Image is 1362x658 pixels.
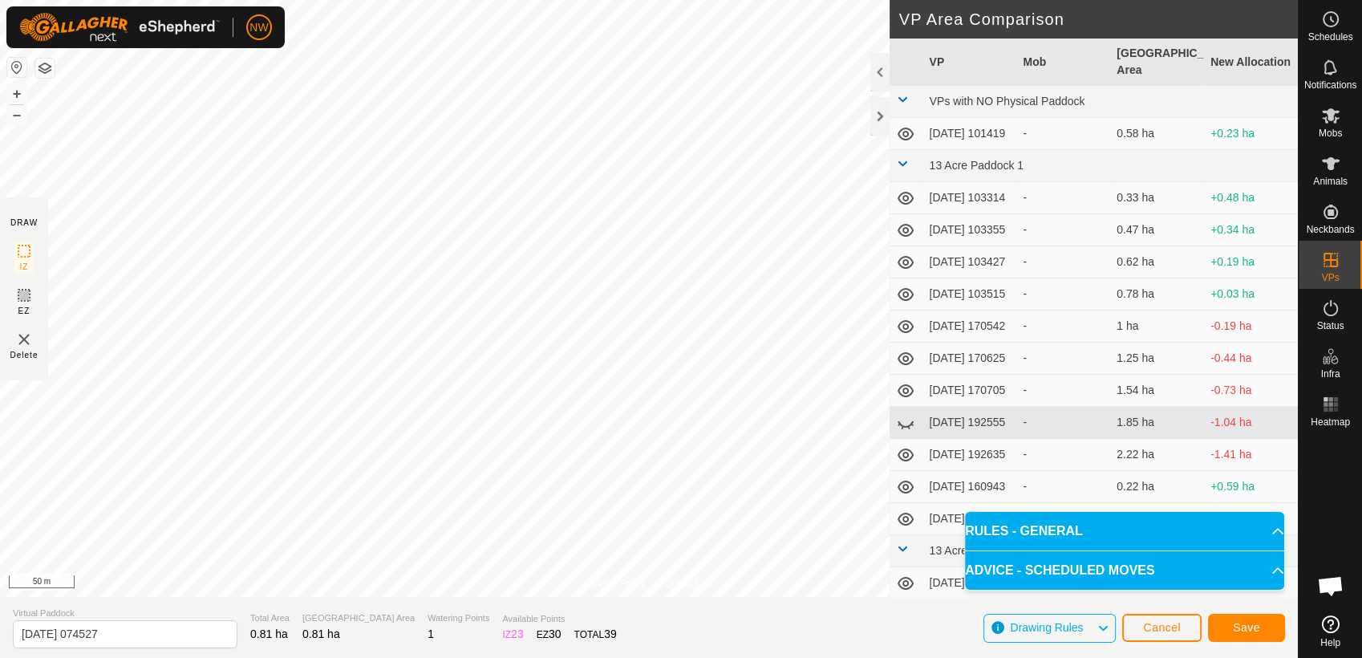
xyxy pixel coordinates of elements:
button: Map Layers [35,59,55,78]
td: +0.19 ha [1204,246,1298,278]
td: [DATE] 103427 [923,246,1017,278]
div: - [1023,318,1104,335]
button: Reset Map [7,58,26,77]
span: 1 [428,628,434,640]
td: +0.23 ha [1204,118,1298,150]
span: VPs with NO Physical Paddock [930,95,1085,108]
span: Status [1316,321,1344,331]
td: +0.34 ha [1204,214,1298,246]
span: 0.81 ha [302,628,340,640]
button: Cancel [1122,614,1202,642]
div: - [1023,286,1104,303]
a: Contact Us [665,576,712,591]
td: -0.19 ha [1204,311,1298,343]
span: 30 [549,628,561,640]
span: ADVICE - SCHEDULED MOVES [965,561,1154,580]
td: 1.85 ha [1110,407,1204,439]
span: Heatmap [1311,417,1350,427]
img: VP [14,330,34,349]
span: Infra [1320,369,1340,379]
th: New Allocation [1204,39,1298,86]
td: [DATE] 054444 [923,503,1017,535]
th: Mob [1016,39,1110,86]
td: 0.58 ha [1110,118,1204,150]
td: 0.62 ha [1110,246,1204,278]
td: [DATE] 103515 [923,278,1017,311]
div: DRAW [10,217,38,229]
span: 39 [604,628,617,640]
td: 1.85 ha [1110,503,1204,535]
th: [GEOGRAPHIC_DATA] Area [1110,39,1204,86]
th: VP [923,39,1017,86]
td: +0.03 ha [1204,278,1298,311]
span: 13 Acre Paddock 2 [930,544,1024,557]
td: -1.04 ha [1204,407,1298,439]
span: Available Points [502,612,616,626]
div: - [1023,382,1104,399]
div: - [1023,254,1104,270]
div: IZ [502,626,523,643]
span: Animals [1313,177,1348,186]
td: [DATE] 192555 [923,407,1017,439]
span: Total Area [250,611,290,625]
div: - [1023,221,1104,238]
td: -1.04 ha [1204,503,1298,535]
td: 1.25 ha [1110,343,1204,375]
td: [DATE] 170625 [923,343,1017,375]
span: Save [1233,621,1260,634]
span: 0.81 ha [250,628,288,640]
span: Mobs [1319,128,1342,138]
span: Cancel [1143,621,1181,634]
button: + [7,84,26,104]
td: 1 ha [1110,311,1204,343]
a: Help [1299,609,1362,654]
span: 23 [511,628,524,640]
span: NW [249,19,268,36]
td: [DATE] 103355 [923,214,1017,246]
button: Save [1208,614,1285,642]
span: Notifications [1304,80,1356,90]
p-accordion-header: RULES - GENERAL [965,512,1284,550]
span: IZ [20,261,29,273]
td: 0.22 ha [1110,471,1204,503]
a: Privacy Policy [586,576,646,591]
div: - [1023,189,1104,206]
td: +0.48 ha [1204,182,1298,214]
td: -0.73 ha [1204,375,1298,407]
div: Open chat [1307,562,1355,610]
td: [DATE] 101419 [923,118,1017,150]
span: Virtual Paddock [13,607,237,620]
td: [DATE] 170705 [923,375,1017,407]
h2: VP Area Comparison [899,10,1298,29]
span: Schedules [1307,32,1352,42]
p-accordion-header: ADVICE - SCHEDULED MOVES [965,551,1284,590]
button: – [7,105,26,124]
td: 2.22 ha [1110,439,1204,471]
div: - [1023,125,1104,142]
div: TOTAL [574,626,617,643]
span: [GEOGRAPHIC_DATA] Area [302,611,415,625]
td: 0.78 ha [1110,278,1204,311]
span: Delete [10,349,39,361]
td: [DATE] 160943 [923,471,1017,503]
td: [DATE] 192635 [923,439,1017,471]
span: 13 Acre Paddock 1 [930,159,1024,172]
td: -0.44 ha [1204,343,1298,375]
div: - [1023,446,1104,463]
td: [DATE] 202228 [923,567,1017,599]
div: EZ [537,626,561,643]
td: [DATE] 103314 [923,182,1017,214]
span: VPs [1321,273,1339,282]
div: - [1023,510,1104,527]
span: RULES - GENERAL [965,522,1083,541]
div: - [1023,350,1104,367]
td: 0.47 ha [1110,214,1204,246]
td: 0.33 ha [1110,182,1204,214]
span: Neckbands [1306,225,1354,234]
td: 1.54 ha [1110,375,1204,407]
td: +0.59 ha [1204,471,1298,503]
td: [DATE] 170542 [923,311,1017,343]
span: EZ [18,305,30,317]
span: Watering Points [428,611,489,625]
img: Gallagher Logo [19,13,220,42]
